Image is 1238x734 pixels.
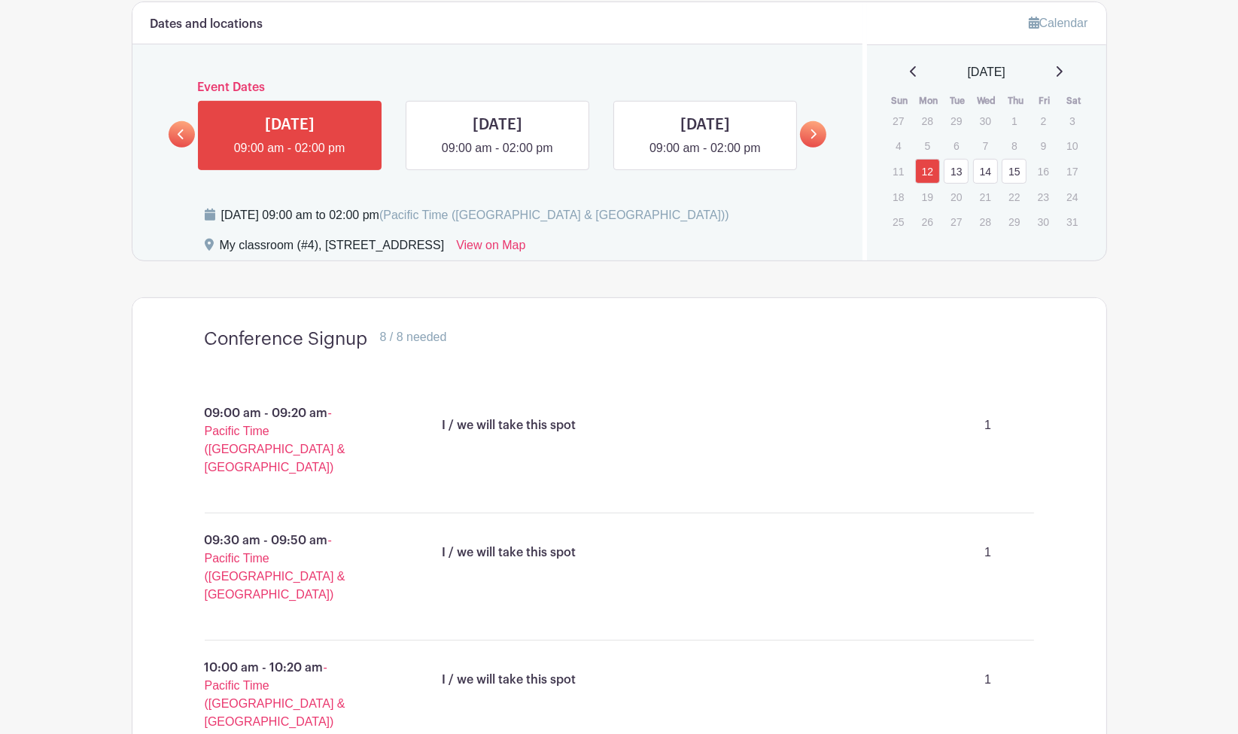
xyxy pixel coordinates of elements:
[944,159,969,184] a: 13
[169,525,394,610] p: 09:30 am - 09:50 am
[205,661,345,728] span: - Pacific Time ([GEOGRAPHIC_DATA] & [GEOGRAPHIC_DATA])
[886,160,911,183] p: 11
[972,93,1002,108] th: Wed
[968,63,1005,81] span: [DATE]
[1029,17,1088,29] a: Calendar
[915,210,940,233] p: 26
[1001,93,1030,108] th: Thu
[973,109,998,132] p: 30
[914,93,944,108] th: Mon
[221,206,729,224] div: [DATE] 09:00 am to 02:00 pm
[1002,210,1027,233] p: 29
[944,210,969,233] p: 27
[1002,109,1027,132] p: 1
[220,236,445,260] div: My classroom (#4), [STREET_ADDRESS]
[442,416,576,434] p: I / we will take this spot
[915,134,940,157] p: 5
[915,185,940,209] p: 19
[205,534,345,601] span: - Pacific Time ([GEOGRAPHIC_DATA] & [GEOGRAPHIC_DATA])
[205,328,368,350] h4: Conference Signup
[1031,134,1056,157] p: 9
[944,185,969,209] p: 20
[1060,210,1084,233] p: 31
[954,538,1022,568] p: 1
[1060,134,1084,157] p: 10
[442,544,576,562] p: I / we will take this spot
[1002,159,1027,184] a: 15
[1031,160,1056,183] p: 16
[886,134,911,157] p: 4
[1060,160,1084,183] p: 17
[886,210,911,233] p: 25
[1031,109,1056,132] p: 2
[205,407,345,474] span: - Pacific Time ([GEOGRAPHIC_DATA] & [GEOGRAPHIC_DATA])
[195,81,801,95] h6: Event Dates
[1060,109,1084,132] p: 3
[973,210,998,233] p: 28
[1031,185,1056,209] p: 23
[886,185,911,209] p: 18
[944,109,969,132] p: 29
[954,665,1022,695] p: 1
[169,398,394,483] p: 09:00 am - 09:20 am
[915,159,940,184] a: 12
[1059,93,1088,108] th: Sat
[886,109,911,132] p: 27
[442,671,576,689] p: I / we will take this spot
[944,134,969,157] p: 6
[1060,185,1084,209] p: 24
[1031,210,1056,233] p: 30
[973,134,998,157] p: 7
[954,410,1022,440] p: 1
[1002,185,1027,209] p: 22
[1030,93,1060,108] th: Fri
[943,93,972,108] th: Tue
[885,93,914,108] th: Sun
[379,209,729,221] span: (Pacific Time ([GEOGRAPHIC_DATA] & [GEOGRAPHIC_DATA]))
[915,109,940,132] p: 28
[151,17,263,32] h6: Dates and locations
[973,159,998,184] a: 14
[456,236,525,260] a: View on Map
[1002,134,1027,157] p: 8
[380,328,447,346] div: 8 / 8 needed
[973,185,998,209] p: 21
